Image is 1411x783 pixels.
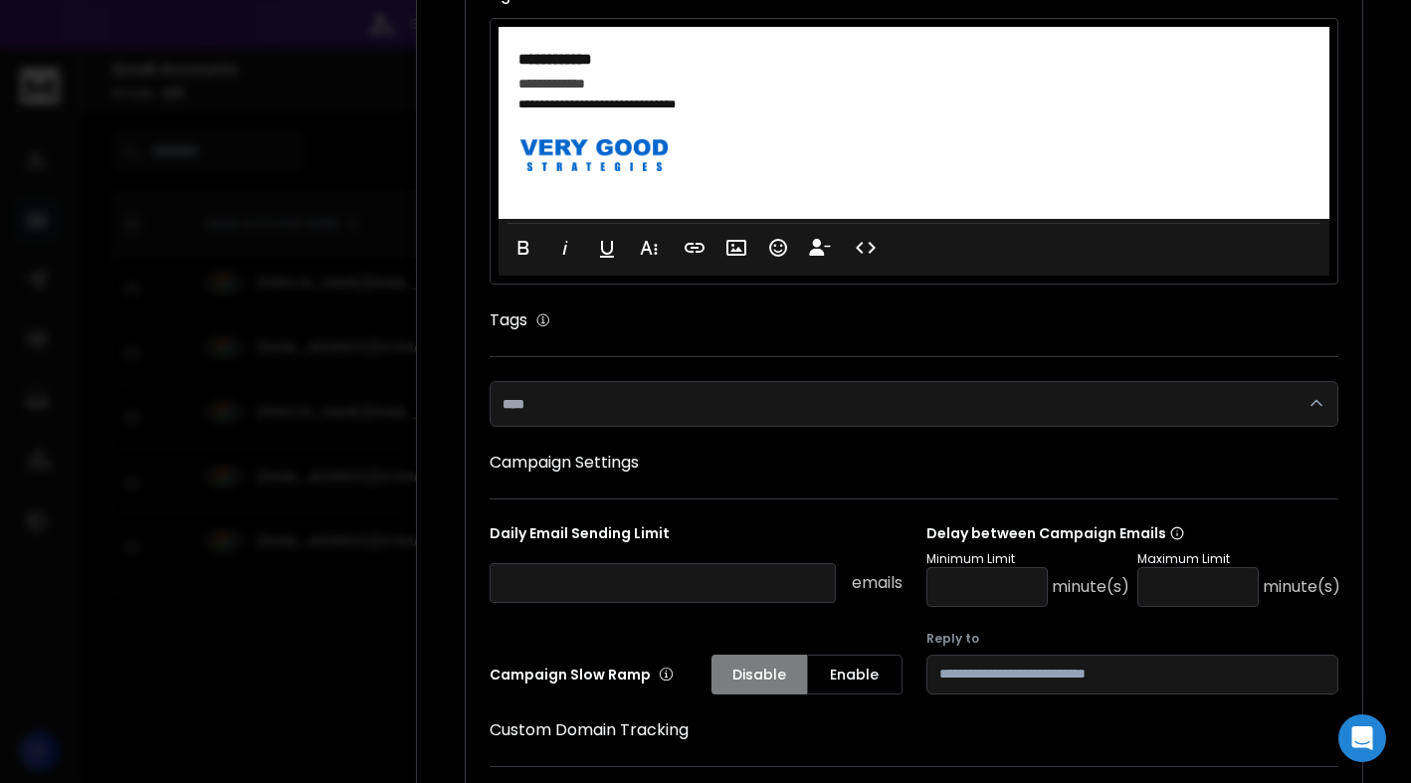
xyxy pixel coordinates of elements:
[1137,551,1340,567] p: Maximum Limit
[926,523,1340,543] p: Delay between Campaign Emails
[711,655,807,694] button: Disable
[852,571,903,595] p: emails
[801,228,839,268] button: Insert Unsubscribe Link
[630,228,668,268] button: More Text
[490,451,1338,475] h1: Campaign Settings
[926,551,1129,567] p: Minimum Limit
[1052,575,1129,599] p: minute(s)
[926,631,1339,647] label: Reply to
[1263,575,1340,599] p: minute(s)
[490,665,674,685] p: Campaign Slow Ramp
[717,228,755,268] button: Insert Image (⌘P)
[504,228,542,268] button: Bold (⌘B)
[490,308,527,332] h1: Tags
[676,228,713,268] button: Insert Link (⌘K)
[807,655,903,694] button: Enable
[847,228,885,268] button: Code View
[490,523,903,551] p: Daily Email Sending Limit
[1338,714,1386,762] div: Open Intercom Messenger
[546,228,584,268] button: Italic (⌘I)
[759,228,797,268] button: Emoticons
[490,718,1338,742] h1: Custom Domain Tracking
[588,228,626,268] button: Underline (⌘U)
